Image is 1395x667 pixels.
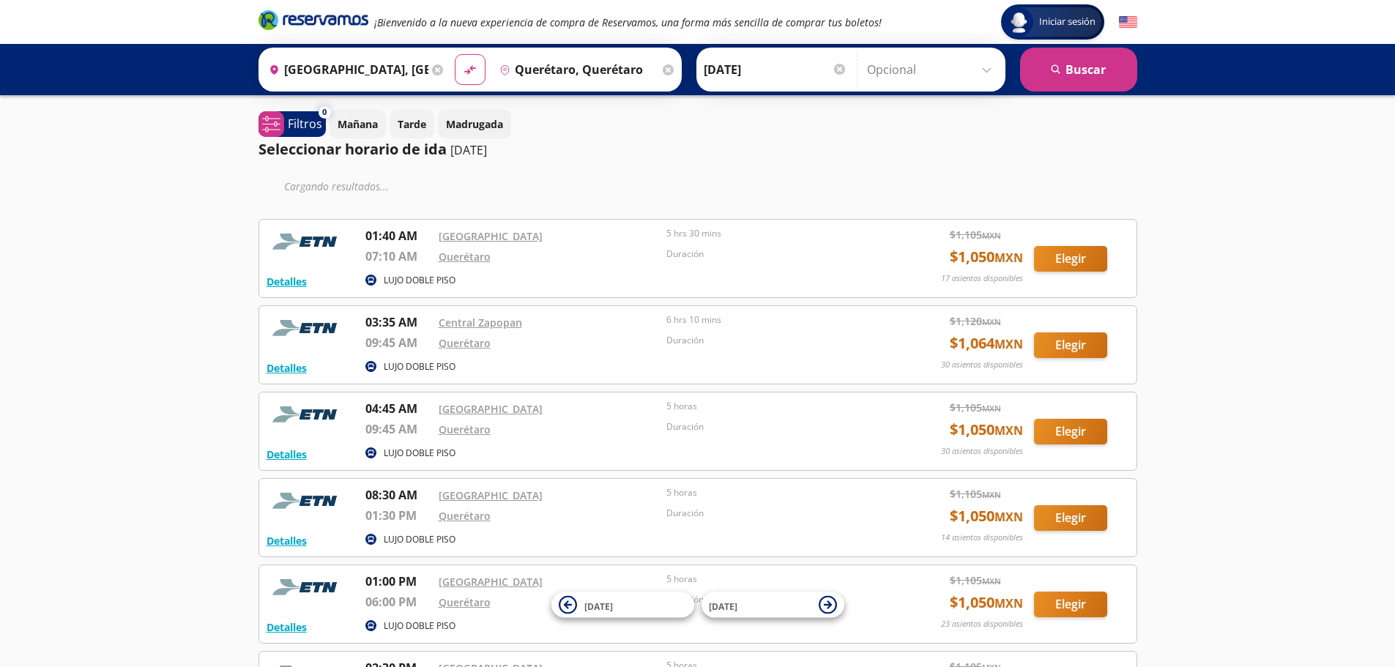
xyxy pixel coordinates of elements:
[390,110,434,138] button: Tarde
[439,250,491,264] a: Querétaro
[1034,592,1107,617] button: Elegir
[398,116,426,132] p: Tarde
[941,272,1023,285] p: 17 asientos disponibles
[994,509,1023,525] small: MXN
[439,509,491,523] a: Querétaro
[439,316,522,329] a: Central Zapopan
[950,400,1001,415] span: $ 1,105
[941,618,1023,630] p: 23 asientos disponibles
[446,116,503,132] p: Madrugada
[267,360,307,376] button: Detalles
[384,619,455,633] p: LUJO DOBLE PISO
[982,489,1001,500] small: MXN
[439,336,491,350] a: Querétaro
[704,51,847,88] input: Elegir Fecha
[267,274,307,289] button: Detalles
[365,227,431,245] p: 01:40 AM
[267,533,307,548] button: Detalles
[584,600,613,612] span: [DATE]
[365,486,431,504] p: 08:30 AM
[365,573,431,590] p: 01:00 PM
[267,400,347,429] img: RESERVAMOS
[267,447,307,462] button: Detalles
[267,227,347,256] img: RESERVAMOS
[950,332,1023,354] span: $ 1,064
[384,447,455,460] p: LUJO DOBLE PISO
[709,600,737,612] span: [DATE]
[365,507,431,524] p: 01:30 PM
[365,313,431,331] p: 03:35 AM
[982,230,1001,241] small: MXN
[439,402,543,416] a: [GEOGRAPHIC_DATA]
[941,532,1023,544] p: 14 asientos disponibles
[365,247,431,265] p: 07:10 AM
[258,9,368,31] i: Brand Logo
[666,420,888,433] p: Duración
[1033,15,1101,29] span: Iniciar sesión
[267,486,347,515] img: RESERVAMOS
[1020,48,1137,92] button: Buscar
[994,422,1023,439] small: MXN
[284,179,389,193] em: Cargando resultados ...
[950,313,1001,329] span: $ 1,120
[950,592,1023,614] span: $ 1,050
[439,575,543,589] a: [GEOGRAPHIC_DATA]
[666,400,888,413] p: 5 horas
[439,422,491,436] a: Querétaro
[982,575,1001,586] small: MXN
[666,573,888,586] p: 5 horas
[950,246,1023,268] span: $ 1,050
[365,334,431,351] p: 09:45 AM
[439,488,543,502] a: [GEOGRAPHIC_DATA]
[666,334,888,347] p: Duración
[450,141,487,159] p: [DATE]
[384,533,455,546] p: LUJO DOBLE PISO
[941,445,1023,458] p: 30 asientos disponibles
[384,360,455,373] p: LUJO DOBLE PISO
[267,619,307,635] button: Detalles
[1034,246,1107,272] button: Elegir
[267,313,347,343] img: RESERVAMOS
[950,227,1001,242] span: $ 1,105
[330,110,386,138] button: Mañana
[322,106,327,119] span: 0
[439,595,491,609] a: Querétaro
[1034,419,1107,444] button: Elegir
[374,15,882,29] em: ¡Bienvenido a la nueva experiencia de compra de Reservamos, una forma más sencilla de comprar tus...
[666,313,888,327] p: 6 hrs 10 mins
[1034,505,1107,531] button: Elegir
[263,51,428,88] input: Buscar Origen
[1034,332,1107,358] button: Elegir
[258,9,368,35] a: Brand Logo
[941,359,1023,371] p: 30 asientos disponibles
[982,316,1001,327] small: MXN
[867,51,998,88] input: Opcional
[994,336,1023,352] small: MXN
[702,592,844,618] button: [DATE]
[666,227,888,240] p: 5 hrs 30 mins
[666,247,888,261] p: Duración
[666,507,888,520] p: Duración
[365,593,431,611] p: 06:00 PM
[258,111,326,137] button: 0Filtros
[994,250,1023,266] small: MXN
[950,573,1001,588] span: $ 1,105
[267,573,347,602] img: RESERVAMOS
[384,274,455,287] p: LUJO DOBLE PISO
[950,486,1001,502] span: $ 1,105
[338,116,378,132] p: Mañana
[950,419,1023,441] span: $ 1,050
[439,229,543,243] a: [GEOGRAPHIC_DATA]
[494,51,659,88] input: Buscar Destino
[288,115,322,133] p: Filtros
[950,505,1023,527] span: $ 1,050
[994,595,1023,611] small: MXN
[666,486,888,499] p: 5 horas
[365,400,431,417] p: 04:45 AM
[258,138,447,160] p: Seleccionar horario de ida
[551,592,694,618] button: [DATE]
[1119,13,1137,31] button: English
[365,420,431,438] p: 09:45 AM
[982,403,1001,414] small: MXN
[438,110,511,138] button: Madrugada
